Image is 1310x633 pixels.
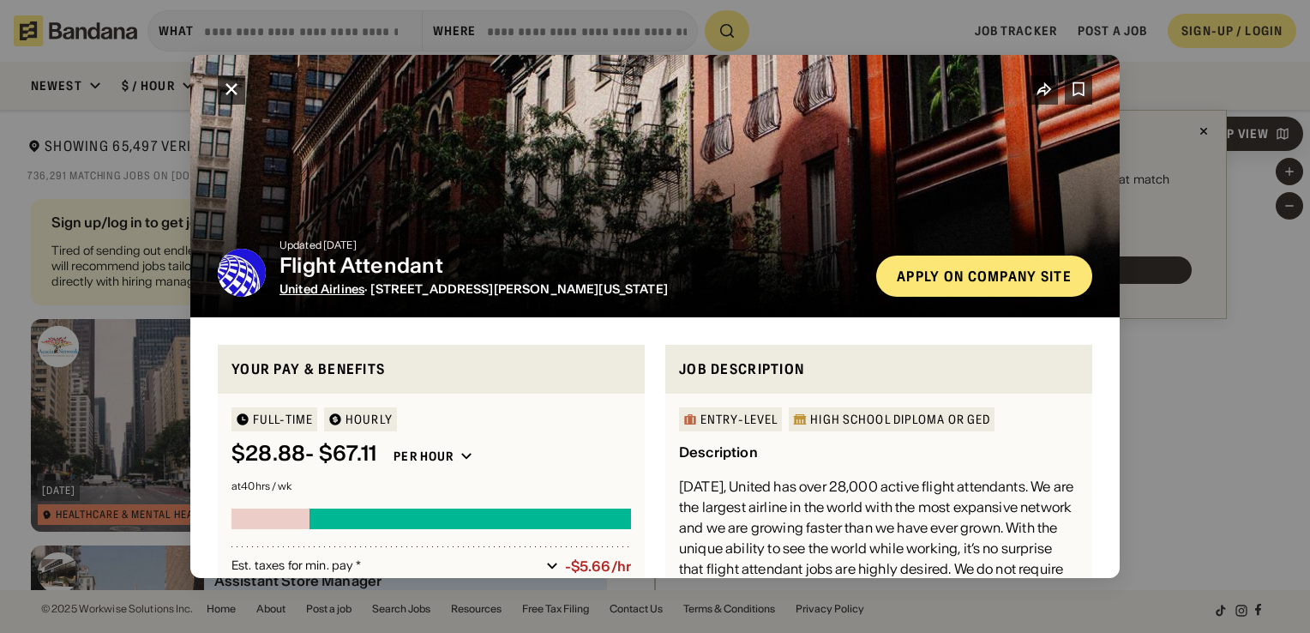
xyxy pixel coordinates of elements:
img: United Airlines logo [218,249,266,297]
a: United Airlines [279,281,364,297]
div: Est. taxes for min. pay * [231,558,539,575]
div: High School Diploma or GED [810,413,990,425]
div: $ 28.88 - $67.11 [231,442,376,467]
div: Your pay & benefits [231,359,631,380]
div: Flight Attendant [279,254,862,279]
div: · [STREET_ADDRESS][PERSON_NAME][US_STATE] [279,282,862,297]
div: Per hour [394,449,454,464]
div: Updated [DATE] [279,240,862,250]
div: Entry-Level [700,413,778,425]
div: Job Description [679,359,1079,380]
div: [DATE], United has over 28,000 active flight attendants. We are the largest airline in the world ... [679,476,1079,620]
div: Full-time [253,413,313,425]
div: Apply on company site [897,269,1072,283]
div: -$5.66/hr [565,558,631,575]
div: at 40 hrs / wk [231,481,631,491]
div: HOURLY [346,413,393,425]
div: Description [679,443,758,461]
